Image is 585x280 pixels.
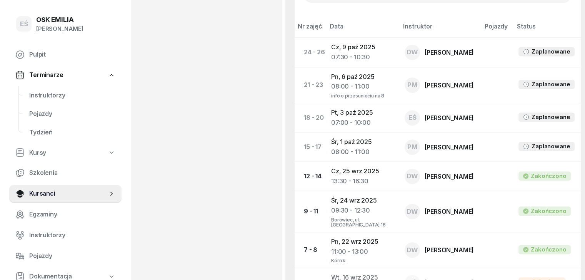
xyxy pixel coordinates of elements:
[9,205,122,224] a: Egzaminy
[398,21,480,38] th: Instruktor
[9,164,122,182] a: Szkolenia
[29,109,115,119] span: Pojazdy
[325,191,398,232] td: Śr, 24 wrz 2025
[425,173,474,179] div: [PERSON_NAME]
[295,162,325,191] td: 12 - 14
[295,103,325,132] td: 18 - 20
[9,66,122,84] a: Terminarze
[480,21,512,38] th: Pojazdy
[295,232,325,268] td: 7 - 8
[20,21,28,27] span: EŚ
[407,144,418,150] span: PM
[331,147,392,157] div: 08:00 - 11:00
[532,47,570,57] div: Zaplanowane
[325,103,398,132] td: Pt, 3 paź 2025
[531,245,566,255] div: Zakończono
[532,141,570,151] div: Zaplanowane
[331,82,392,92] div: 08:00 - 11:00
[295,21,325,38] th: Nr zajęć
[9,45,122,64] a: Pulpit
[407,82,418,88] span: PM
[295,67,325,103] td: 21 - 23
[9,247,122,265] a: Pojazdy
[29,91,115,101] span: Instruktorzy
[425,144,474,150] div: [PERSON_NAME]
[407,247,418,253] span: DW
[29,50,115,60] span: Pulpit
[23,86,122,105] a: Instruktorzy
[331,257,392,263] div: Kórnik
[29,210,115,220] span: Egzaminy
[408,114,417,121] span: EŚ
[331,216,392,227] div: Borówiec, ul. [GEOGRAPHIC_DATA] 16
[407,173,418,179] span: DW
[36,24,83,34] div: [PERSON_NAME]
[331,247,392,257] div: 11:00 - 13:00
[29,189,108,199] span: Kursanci
[331,206,392,216] div: 09:30 - 12:30
[23,123,122,142] a: Tydzień
[325,67,398,103] td: Pn, 6 paź 2025
[29,70,63,80] span: Terminarze
[9,144,122,162] a: Kursy
[425,82,474,88] div: [PERSON_NAME]
[425,115,474,121] div: [PERSON_NAME]
[295,191,325,232] td: 9 - 11
[29,148,46,158] span: Kursy
[407,208,418,215] span: DW
[425,208,474,215] div: [PERSON_NAME]
[29,127,115,137] span: Tydzień
[29,168,115,178] span: Szkolenia
[325,21,398,38] th: Data
[407,49,418,55] span: DW
[325,38,398,67] td: Cz, 9 paź 2025
[325,132,398,162] td: Śr, 1 paź 2025
[331,92,392,98] div: info o przesuniećiu na 8
[295,132,325,162] td: 15 - 17
[512,21,581,38] th: Status
[325,162,398,191] td: Cz, 25 wrz 2025
[36,17,83,23] div: OSK EMILIA
[331,176,392,186] div: 13:30 - 16:30
[325,232,398,268] td: Pn, 22 wrz 2025
[29,230,115,240] span: Instruktorzy
[532,112,570,122] div: Zaplanowane
[425,49,474,55] div: [PERSON_NAME]
[23,105,122,123] a: Pojazdy
[9,184,122,203] a: Kursanci
[425,247,474,253] div: [PERSON_NAME]
[295,38,325,67] td: 24 - 26
[29,251,115,261] span: Pojazdy
[532,79,570,89] div: Zaplanowane
[531,171,566,181] div: Zakończono
[531,206,566,216] div: Zakończono
[9,226,122,245] a: Instruktorzy
[331,52,392,62] div: 07:30 - 10:30
[331,118,392,128] div: 07:00 - 10:00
